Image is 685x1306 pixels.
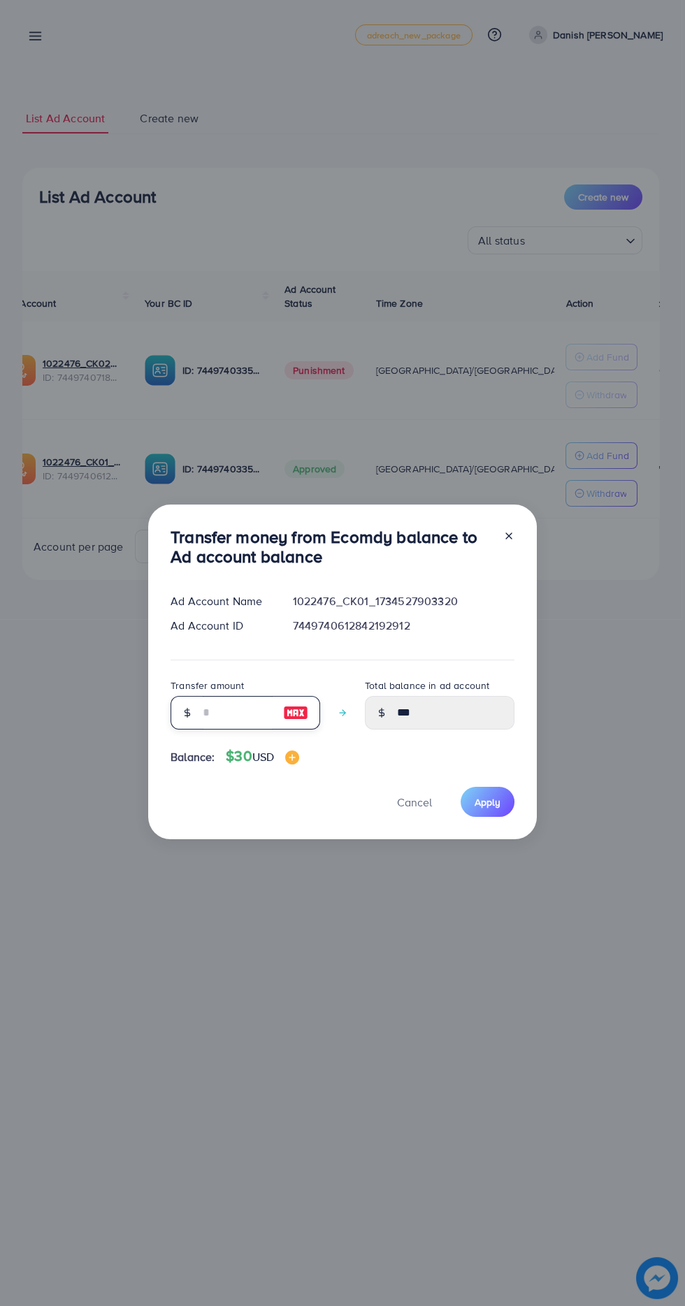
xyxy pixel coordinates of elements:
[252,749,274,764] span: USD
[282,618,526,634] div: 7449740612842192912
[171,527,492,567] h3: Transfer money from Ecomdy balance to Ad account balance
[171,679,244,692] label: Transfer amount
[282,593,526,609] div: 1022476_CK01_1734527903320
[285,750,299,764] img: image
[159,593,282,609] div: Ad Account Name
[171,749,215,765] span: Balance:
[226,748,299,765] h4: $30
[380,787,449,817] button: Cancel
[159,618,282,634] div: Ad Account ID
[365,679,489,692] label: Total balance in ad account
[475,795,500,809] span: Apply
[461,787,514,817] button: Apply
[397,795,432,810] span: Cancel
[283,704,308,721] img: image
